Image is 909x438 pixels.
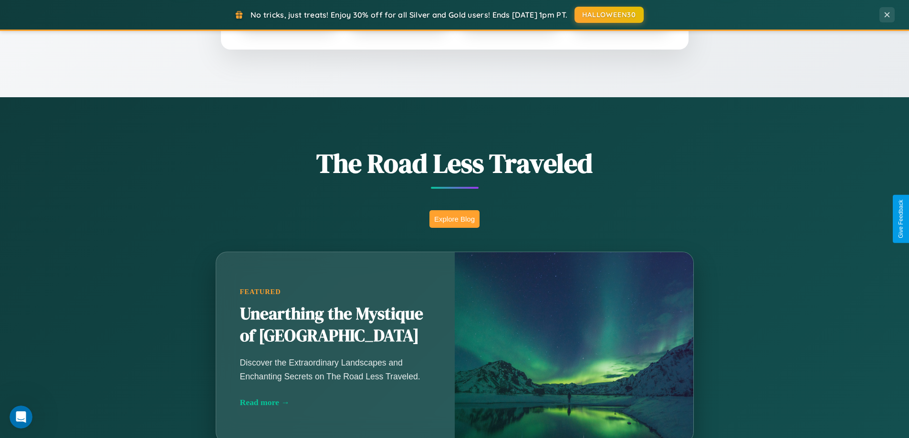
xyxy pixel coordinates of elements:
h2: Unearthing the Mystique of [GEOGRAPHIC_DATA] [240,303,431,347]
p: Discover the Extraordinary Landscapes and Enchanting Secrets on The Road Less Traveled. [240,356,431,383]
button: Explore Blog [429,210,480,228]
div: Read more → [240,397,431,407]
h1: The Road Less Traveled [168,145,741,182]
div: Featured [240,288,431,296]
iframe: Intercom live chat [10,406,32,428]
div: Give Feedback [898,200,904,238]
span: No tricks, just treats! Enjoy 30% off for all Silver and Gold users! Ends [DATE] 1pm PT. [251,10,567,20]
button: HALLOWEEN30 [575,7,644,23]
